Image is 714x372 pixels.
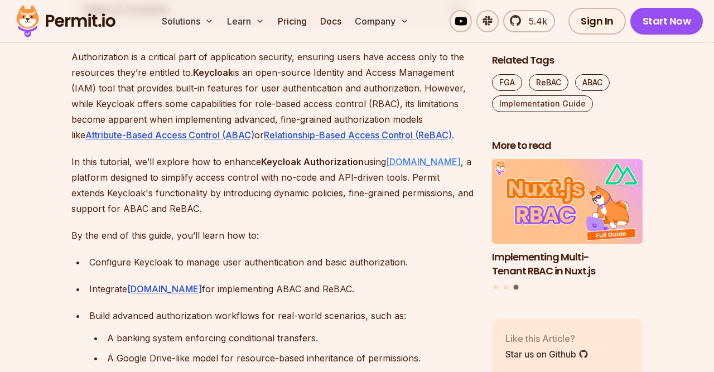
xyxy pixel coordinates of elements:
a: Sign In [568,8,626,35]
h2: More to read [492,139,643,153]
a: Start Now [630,8,703,35]
button: Go to slide 1 [494,286,498,290]
button: Solutions [157,10,218,32]
div: Posts [492,160,643,292]
a: [DOMAIN_NAME] [127,283,202,294]
a: Implementing Multi-Tenant RBAC in Nuxt.jsImplementing Multi-Tenant RBAC in Nuxt.js [492,160,643,278]
div: Configure Keycloak to manage user authentication and basic authorization. [89,254,474,270]
button: Company [350,10,413,32]
strong: Keycloak [193,67,233,78]
div: A Google Drive-like model for resource-based inheritance of permissions. [107,350,474,366]
a: Relationship-Based Access Control (ReBAC) [264,129,452,141]
button: Go to slide 3 [513,285,518,290]
a: Attribute-Based Access Control (ABAC) [85,129,254,141]
a: Star us on Github [505,347,588,361]
img: Permit logo [11,2,120,40]
p: In this tutorial, we’ll explore how to enhance using , a platform designed to simplify access con... [71,154,474,216]
a: Implementation Guide [492,95,593,112]
span: 5.4k [522,15,547,28]
div: A banking system enforcing conditional transfers. [107,330,474,346]
img: Implementing Multi-Tenant RBAC in Nuxt.js [492,160,643,244]
a: 5.4k [503,10,555,32]
button: Learn [223,10,269,32]
a: FGA [492,74,522,91]
p: By the end of this guide, you’ll learn how to: [71,228,474,243]
p: Authorization is a critical part of application security, ensuring users have access only to the ... [71,49,474,143]
div: Build advanced authorization workflows for real-world scenarios, such as: [89,308,474,323]
a: ReBAC [529,74,568,91]
a: Pricing [273,10,311,32]
h3: Implementing Multi-Tenant RBAC in Nuxt.js [492,250,643,278]
a: [DOMAIN_NAME] [386,156,461,167]
p: Like this Article? [505,332,588,345]
a: Docs [316,10,346,32]
a: ABAC [575,74,610,91]
div: Integrate for implementing ABAC and ReBAC. [89,281,474,297]
h2: Related Tags [492,54,643,67]
strong: Keycloak Authorization [261,156,364,167]
li: 3 of 3 [492,160,643,278]
button: Go to slide 2 [504,286,508,290]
